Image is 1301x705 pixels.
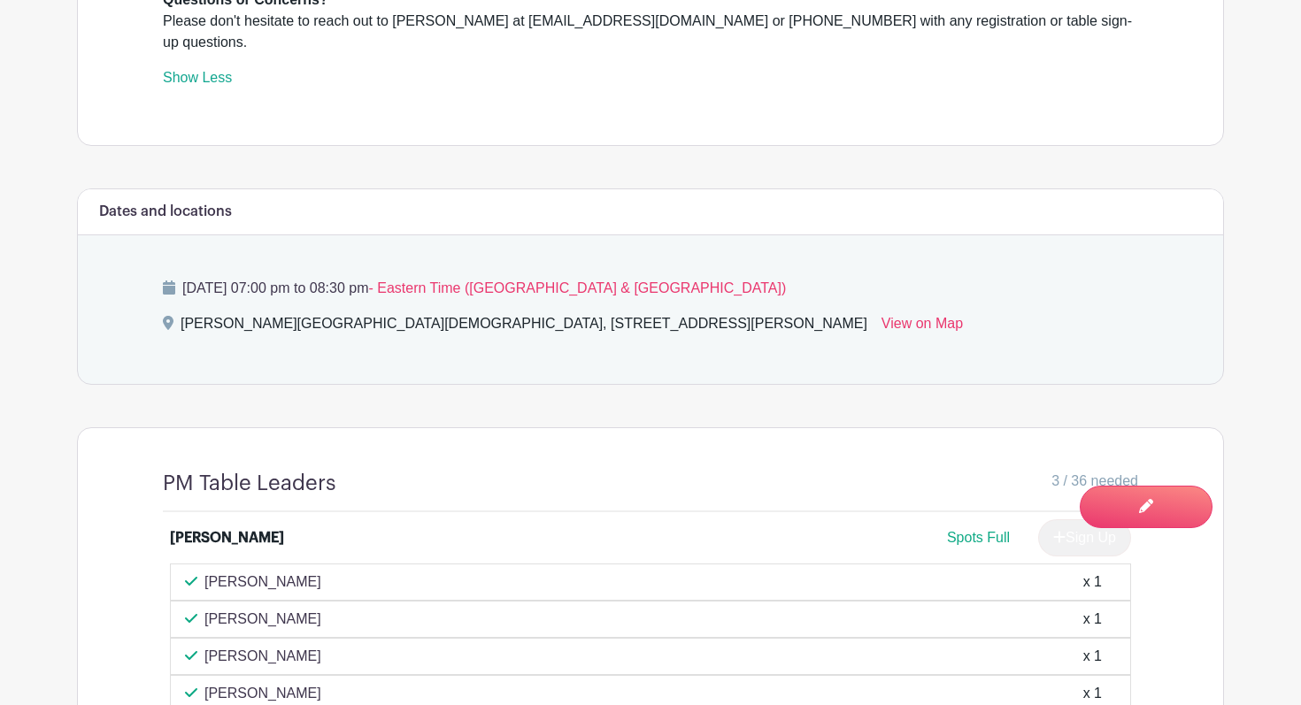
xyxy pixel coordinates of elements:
[1083,609,1102,630] div: x 1
[881,313,963,341] a: View on Map
[204,646,321,667] p: [PERSON_NAME]
[170,527,284,548] div: [PERSON_NAME]
[1051,471,1138,492] span: 3 / 36 needed
[204,571,321,593] p: [PERSON_NAME]
[204,609,321,630] p: [PERSON_NAME]
[163,278,1138,299] p: [DATE] 07:00 pm to 08:30 pm
[1083,571,1102,593] div: x 1
[1083,646,1102,667] div: x 1
[947,530,1010,545] span: Spots Full
[181,313,867,341] div: [PERSON_NAME][GEOGRAPHIC_DATA][DEMOGRAPHIC_DATA], [STREET_ADDRESS][PERSON_NAME]
[163,70,232,92] a: Show Less
[368,280,786,295] span: - Eastern Time ([GEOGRAPHIC_DATA] & [GEOGRAPHIC_DATA])
[163,471,336,496] h4: PM Table Leaders
[1083,683,1102,704] div: x 1
[204,683,321,704] p: [PERSON_NAME]
[99,203,232,220] h6: Dates and locations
